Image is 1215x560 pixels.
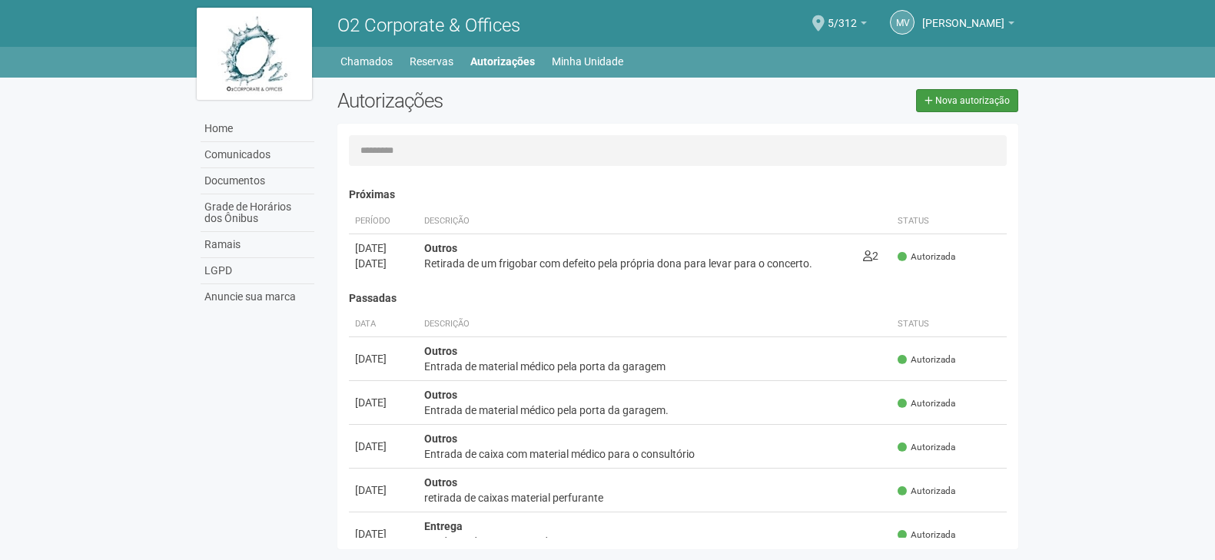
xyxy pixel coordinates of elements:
[349,209,418,234] th: Período
[424,446,886,462] div: Entrada de caixa com material médico para o consultório
[355,482,412,498] div: [DATE]
[201,232,314,258] a: Ramais
[916,89,1018,112] a: Nova autorização
[355,395,412,410] div: [DATE]
[863,250,878,262] span: 2
[424,476,457,489] strong: Outros
[337,89,666,112] h2: Autorizações
[197,8,312,100] img: logo.jpg
[355,526,412,542] div: [DATE]
[424,389,457,401] strong: Outros
[201,168,314,194] a: Documentos
[201,284,314,310] a: Anuncie sua marca
[349,293,1008,304] h4: Passadas
[355,439,412,454] div: [DATE]
[890,10,915,35] a: MV
[898,250,955,263] span: Autorizada
[201,194,314,232] a: Grade de Horários dos Ônibus
[898,485,955,498] span: Autorizada
[828,19,867,31] a: 5/312
[418,209,858,234] th: Descrição
[898,397,955,410] span: Autorizada
[201,258,314,284] a: LGPD
[424,359,886,374] div: Entrada de material médico pela porta da garagem
[470,51,535,72] a: Autorizações
[891,209,1007,234] th: Status
[340,51,393,72] a: Chamados
[201,116,314,142] a: Home
[355,351,412,366] div: [DATE]
[828,2,857,29] span: 5/312
[349,312,418,337] th: Data
[418,312,892,337] th: Descrição
[552,51,623,72] a: Minha Unidade
[355,256,412,271] div: [DATE]
[898,353,955,366] span: Autorizada
[424,432,457,445] strong: Outros
[424,490,886,505] div: retirada de caixas material perfurante
[355,240,412,256] div: [DATE]
[349,189,1008,200] h4: Próximas
[424,242,457,254] strong: Outros
[410,51,453,72] a: Reservas
[424,345,457,357] strong: Outros
[922,2,1004,29] span: Marco Vinicius dos Santos Paiva
[424,256,851,271] div: Retirada de um frigobar com defeito pela própria dona para levar para o concerto.
[898,529,955,542] span: Autorizada
[922,19,1014,31] a: [PERSON_NAME]
[201,142,314,168] a: Comunicados
[891,312,1007,337] th: Status
[424,520,463,532] strong: Entrega
[337,15,520,36] span: O2 Corporate & Offices
[424,534,886,549] div: Produtos de supermercado
[424,403,886,418] div: Entrada de material médico pela porta da garagem.
[898,441,955,454] span: Autorizada
[935,95,1010,106] span: Nova autorização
